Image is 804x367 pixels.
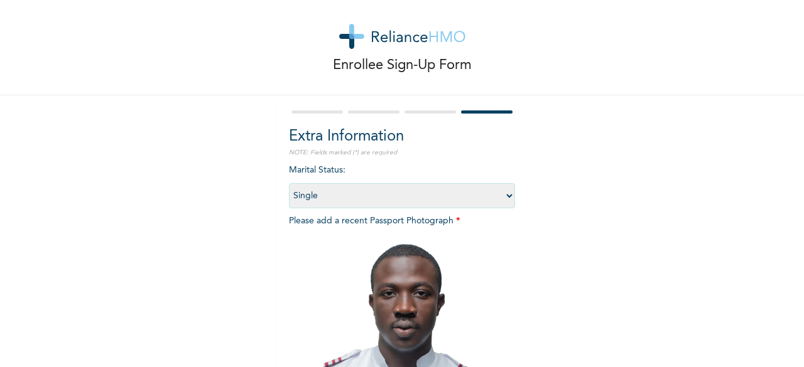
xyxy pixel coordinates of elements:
span: Marital Status : [289,166,515,200]
p: Enrollee Sign-Up Form [333,55,472,76]
p: NOTE: Fields marked (*) are required [289,148,515,157]
img: logo [339,24,465,49]
h2: Extra Information [289,125,515,148]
